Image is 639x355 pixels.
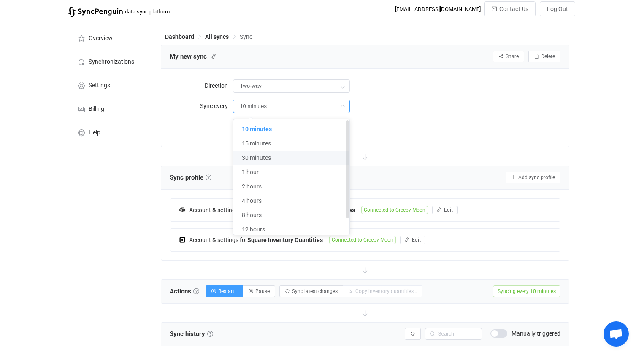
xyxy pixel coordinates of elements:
button: Log Out [540,1,575,16]
span: Delete [541,54,555,59]
span: 8 hours [242,212,262,218]
button: Contact Us [484,1,536,16]
span: Edit [444,207,453,213]
div: [EMAIL_ADDRESS][DOMAIN_NAME] [395,6,481,12]
span: Overview [89,35,113,42]
label: Direction [170,77,233,94]
a: Overview [68,26,152,49]
img: square.png [179,236,186,244]
span: Account & settings for [189,207,247,213]
button: Delete [528,51,560,62]
span: Actions [170,285,199,298]
span: More settings... [233,118,275,135]
span: Pause [255,288,270,294]
span: Contact Us [499,5,528,12]
span: Restart… [218,288,238,294]
a: Synchronizations [68,49,152,73]
input: Model [233,100,350,113]
button: Restart… [206,285,243,297]
input: Search [425,328,482,340]
span: Settings [89,82,110,89]
span: Sync [240,33,252,40]
span: Dashboard [165,33,194,40]
span: Connected to Creepy Moon [361,206,428,214]
span: | [123,5,125,17]
input: Model [233,79,350,93]
span: 12 hours [242,226,265,233]
button: Share [493,51,524,62]
span: Syncing every 10 minutes [493,285,560,297]
span: 1 hour [242,169,259,175]
button: Sync latest changes [279,285,343,297]
img: squarespace.png [179,206,186,214]
span: Account & settings for [189,237,247,243]
span: 30 minutes [242,154,271,161]
label: Sync every [170,97,233,114]
button: Edit [400,236,425,244]
span: All syncs [205,33,229,40]
span: Copy inventory quantities… [355,288,417,294]
span: Sync history [170,330,205,338]
span: 2 hours [242,183,262,190]
button: Copy inventory quantities… [343,285,422,297]
a: Billing [68,97,152,120]
div: Open chat [604,321,629,347]
button: Pause [243,285,275,297]
span: Add sync profile [518,175,555,180]
span: Sync latest changes [292,288,338,294]
span: Manually triggered [512,331,560,336]
span: Billing [89,106,104,113]
img: syncpenguin.svg [68,7,123,17]
a: Settings [68,73,152,97]
span: Sync profile [170,171,211,184]
b: Square Inventory Quantities [247,237,323,243]
span: Help [89,129,100,136]
a: Help [68,120,152,144]
span: Log Out [547,5,568,12]
span: 15 minutes [242,140,271,147]
span: data sync platform [125,8,170,15]
a: |data sync platform [68,5,170,17]
span: Connected to Creepy Moon [329,236,396,244]
div: Breadcrumb [165,34,252,40]
span: Synchronizations [89,59,134,65]
span: Edit [412,237,421,243]
span: 4 hours [242,197,262,204]
span: Share [506,54,519,59]
span: 10 minutes [242,126,272,132]
button: Add sync profile [506,172,560,183]
button: Edit [432,206,458,214]
span: My new sync [170,50,207,63]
